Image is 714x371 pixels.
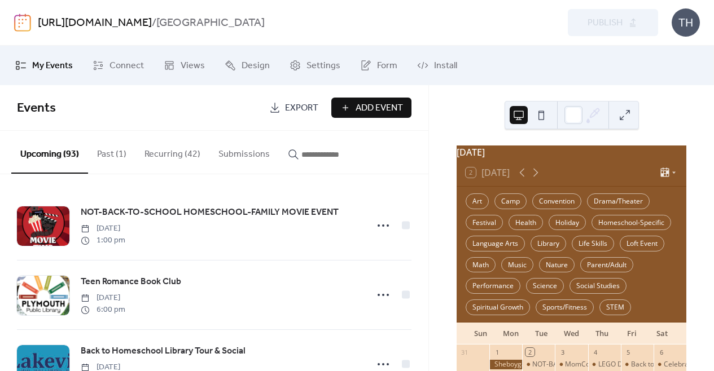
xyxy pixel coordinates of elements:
a: Form [352,50,406,81]
div: Drama/Theater [587,193,650,209]
div: Celebrate Grandparents Day [654,360,686,369]
div: Art [466,193,489,209]
a: Views [155,50,213,81]
a: NOT-BACK-TO-SCHOOL HOMESCHOOL-FAMILY MOVIE EVENT [81,205,339,220]
div: Loft Event [620,236,664,251]
span: [DATE] [81,292,125,304]
span: Connect [109,59,144,73]
span: Teen Romance Book Club [81,275,181,289]
div: LEGO Day [588,360,621,369]
div: Performance [466,278,520,294]
span: My Events [32,59,73,73]
div: Sun [466,323,496,345]
span: Add Event [356,101,403,115]
div: Library [531,236,566,251]
div: 4 [592,348,600,356]
div: 6 [657,348,665,356]
div: Spiritual Growth [466,299,530,315]
div: Social Studies [570,278,627,294]
a: Back to Homeschool Library Tour & Social [81,344,246,359]
div: Back to Homeschool Library Tour & Social [621,360,654,369]
span: 1:00 pm [81,235,125,246]
div: Tue [526,323,557,345]
span: 6:00 pm [81,304,125,316]
div: Sheboygan County Fair [489,360,522,369]
div: TH [672,8,700,37]
span: NOT-BACK-TO-SCHOOL HOMESCHOOL-FAMILY MOVIE EVENT [81,206,339,219]
span: Install [434,59,457,73]
span: Form [377,59,397,73]
a: Export [261,98,327,118]
a: Design [216,50,278,81]
div: 2 [525,348,534,356]
div: Life Skills [572,236,614,251]
div: Convention [532,193,581,209]
div: LEGO Day [598,360,630,369]
div: Sports/Fitness [536,299,594,315]
span: Back to Homeschool Library Tour & Social [81,344,246,358]
div: Holiday [549,215,586,231]
div: 3 [558,348,567,356]
div: Mon [496,323,527,345]
div: Festival [466,215,503,231]
button: Recurring (42) [135,131,209,173]
div: Language Arts [466,236,525,251]
button: Add Event [331,98,411,118]
button: Past (1) [88,131,135,173]
div: 5 [624,348,633,356]
span: [DATE] [81,223,125,235]
div: Health [509,215,543,231]
b: [GEOGRAPHIC_DATA] [156,12,265,34]
a: Teen Romance Book Club [81,275,181,289]
div: 31 [460,348,468,356]
div: Camp [494,193,527,209]
div: Music [501,257,533,273]
div: MomCo Meeting [555,360,588,369]
div: MomCo Meeting [565,360,617,369]
div: [DATE] [457,145,686,159]
div: Homeschool-Specific [592,215,671,231]
span: Views [181,59,205,73]
a: Settings [281,50,349,81]
span: Design [242,59,270,73]
span: Settings [306,59,340,73]
div: Nature [539,257,575,273]
button: Submissions [209,131,279,173]
div: Parent/Adult [580,257,633,273]
a: My Events [7,50,81,81]
div: Science [526,278,564,294]
div: 1 [493,348,501,356]
div: Wed [557,323,587,345]
span: Export [285,101,318,115]
img: logo [14,14,31,32]
div: Math [466,257,496,273]
a: Connect [84,50,152,81]
a: Install [409,50,466,81]
div: Fri [617,323,647,345]
div: STEM [599,299,631,315]
div: Thu [586,323,617,345]
button: Upcoming (93) [11,131,88,174]
a: [URL][DOMAIN_NAME] [38,12,152,34]
span: Events [17,96,56,121]
b: / [152,12,156,34]
div: NOT-BACK-TO-SCHOOL HOMESCHOOL-FAMILY MOVIE EVENT [522,360,555,369]
div: Sat [647,323,677,345]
